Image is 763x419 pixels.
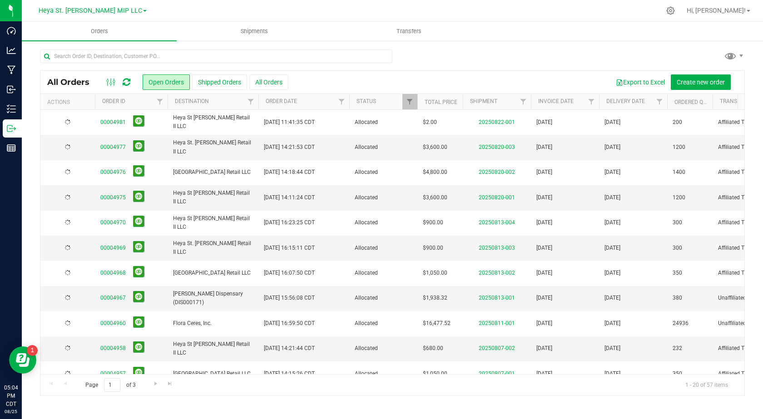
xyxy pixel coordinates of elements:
[264,319,315,328] span: [DATE] 16:59:50 CDT
[173,168,253,177] span: [GEOGRAPHIC_DATA] Retail LLC
[22,22,177,41] a: Orders
[264,143,315,152] span: [DATE] 14:21:53 CDT
[27,345,38,356] iframe: Resource center unread badge
[7,85,16,94] inline-svg: Inbound
[47,77,99,87] span: All Orders
[153,94,168,109] a: Filter
[264,193,315,202] span: [DATE] 14:11:24 CDT
[249,74,288,90] button: All Orders
[355,168,412,177] span: Allocated
[673,193,685,202] span: 1200
[173,340,253,357] span: Heya St [PERSON_NAME] Retail II LLC
[604,118,620,127] span: [DATE]
[584,94,599,109] a: Filter
[264,294,315,302] span: [DATE] 15:56:08 CDT
[264,269,315,277] span: [DATE] 16:07:50 CDT
[357,98,376,104] a: Status
[7,124,16,133] inline-svg: Outbound
[355,143,412,152] span: Allocated
[264,244,315,252] span: [DATE] 16:15:11 CDT
[423,319,451,328] span: $16,477.52
[479,219,515,226] a: 20250813-004
[355,244,412,252] span: Allocated
[479,119,515,125] a: 20250822-001
[604,143,620,152] span: [DATE]
[173,319,253,328] span: Flora Ceres, Inc.
[332,22,486,41] a: Transfers
[604,168,620,177] span: [DATE]
[100,193,126,202] a: 00004975
[173,290,253,307] span: [PERSON_NAME] Dispensary (DIS000171)
[47,99,91,105] div: Actions
[538,98,574,104] a: Invoice Date
[516,94,531,109] a: Filter
[673,218,682,227] span: 300
[100,168,126,177] a: 00004976
[536,143,552,152] span: [DATE]
[673,118,682,127] span: 200
[264,168,315,177] span: [DATE] 14:18:44 CDT
[673,370,682,378] span: 350
[355,344,412,353] span: Allocated
[266,98,297,104] a: Order Date
[606,98,645,104] a: Delivery Date
[610,74,671,90] button: Export to Excel
[7,65,16,74] inline-svg: Manufacturing
[673,294,682,302] span: 380
[79,27,120,35] span: Orders
[479,245,515,251] a: 20250813-003
[536,319,552,328] span: [DATE]
[173,138,253,156] span: Heya St. [PERSON_NAME] Retail II LLC
[100,344,126,353] a: 00004958
[604,269,620,277] span: [DATE]
[677,79,725,86] span: Create new order
[674,99,709,105] a: Ordered qty
[604,319,620,328] span: [DATE]
[536,294,552,302] span: [DATE]
[604,193,620,202] span: [DATE]
[355,118,412,127] span: Allocated
[173,214,253,232] span: Heya St [PERSON_NAME] Retail II LLC
[604,218,620,227] span: [DATE]
[536,168,552,177] span: [DATE]
[334,94,349,109] a: Filter
[78,378,143,392] span: Page of 3
[720,98,761,104] a: Transfer Type
[479,270,515,276] a: 20250813-002
[536,269,552,277] span: [DATE]
[163,378,177,390] a: Go to the last page
[673,143,685,152] span: 1200
[355,294,412,302] span: Allocated
[479,345,515,351] a: 20250807-002
[678,378,735,392] span: 1 - 20 of 57 items
[479,169,515,175] a: 20250820-002
[384,27,434,35] span: Transfers
[470,98,497,104] a: Shipment
[100,143,126,152] a: 00004977
[177,22,332,41] a: Shipments
[673,319,689,328] span: 24936
[9,346,36,374] iframe: Resource center
[4,408,18,415] p: 08/25
[673,269,682,277] span: 350
[100,269,126,277] a: 00004968
[264,344,315,353] span: [DATE] 14:21:44 CDT
[671,74,731,90] button: Create new order
[355,370,412,378] span: Allocated
[100,319,126,328] a: 00004960
[687,7,746,14] span: Hi, [PERSON_NAME]!
[423,370,447,378] span: $1,050.00
[423,118,437,127] span: $2.00
[228,27,280,35] span: Shipments
[7,143,16,153] inline-svg: Reports
[149,378,162,390] a: Go to the next page
[423,168,447,177] span: $4,800.00
[423,143,447,152] span: $3,600.00
[479,320,515,326] a: 20250811-001
[175,98,209,104] a: Destination
[39,7,142,15] span: Heya St. [PERSON_NAME] MIP LLC
[355,269,412,277] span: Allocated
[652,94,667,109] a: Filter
[479,295,515,301] a: 20250813-001
[402,94,417,109] a: Filter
